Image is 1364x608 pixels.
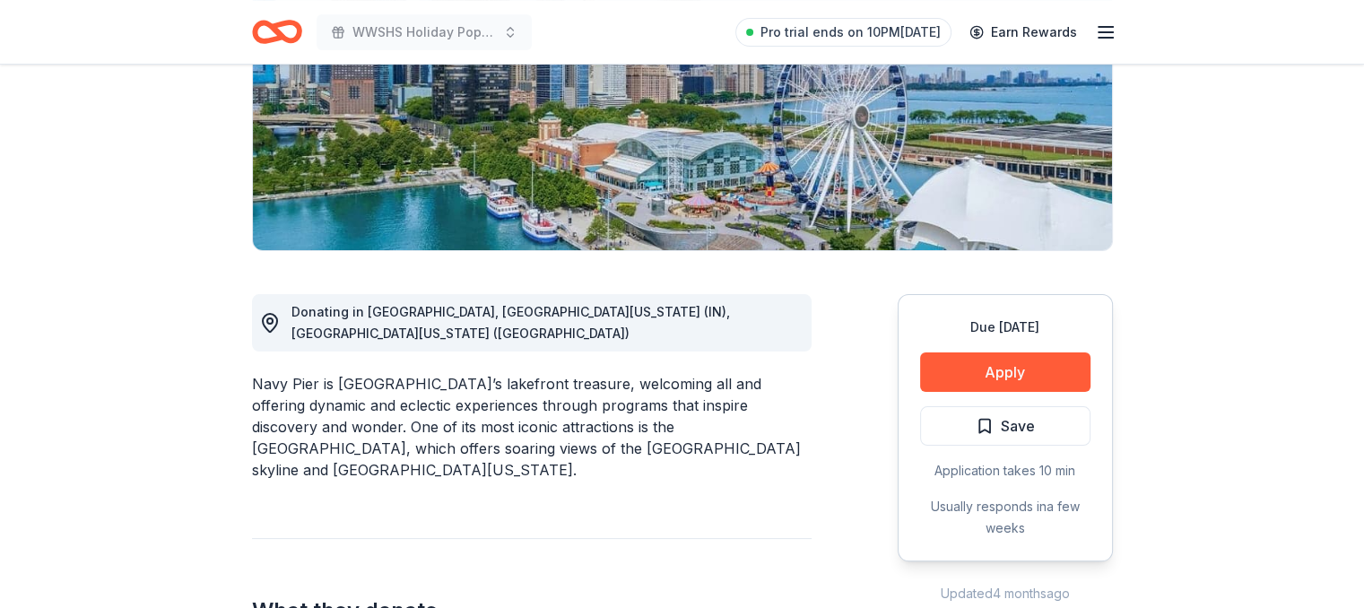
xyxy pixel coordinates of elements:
[760,22,941,43] span: Pro trial ends on 10PM[DATE]
[920,352,1090,392] button: Apply
[252,11,302,53] a: Home
[959,16,1088,48] a: Earn Rewards
[252,373,812,481] div: Navy Pier is [GEOGRAPHIC_DATA]’s lakefront treasure, welcoming all and offering dynamic and eclec...
[317,14,532,50] button: WWSHS Holiday Pops Band Concert
[920,406,1090,446] button: Save
[735,18,951,47] a: Pro trial ends on 10PM[DATE]
[1001,414,1035,438] span: Save
[920,317,1090,338] div: Due [DATE]
[291,304,730,341] span: Donating in [GEOGRAPHIC_DATA], [GEOGRAPHIC_DATA][US_STATE] (IN), [GEOGRAPHIC_DATA][US_STATE] ([GE...
[920,460,1090,482] div: Application takes 10 min
[920,496,1090,539] div: Usually responds in a few weeks
[352,22,496,43] span: WWSHS Holiday Pops Band Concert
[898,583,1113,604] div: Updated 4 months ago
